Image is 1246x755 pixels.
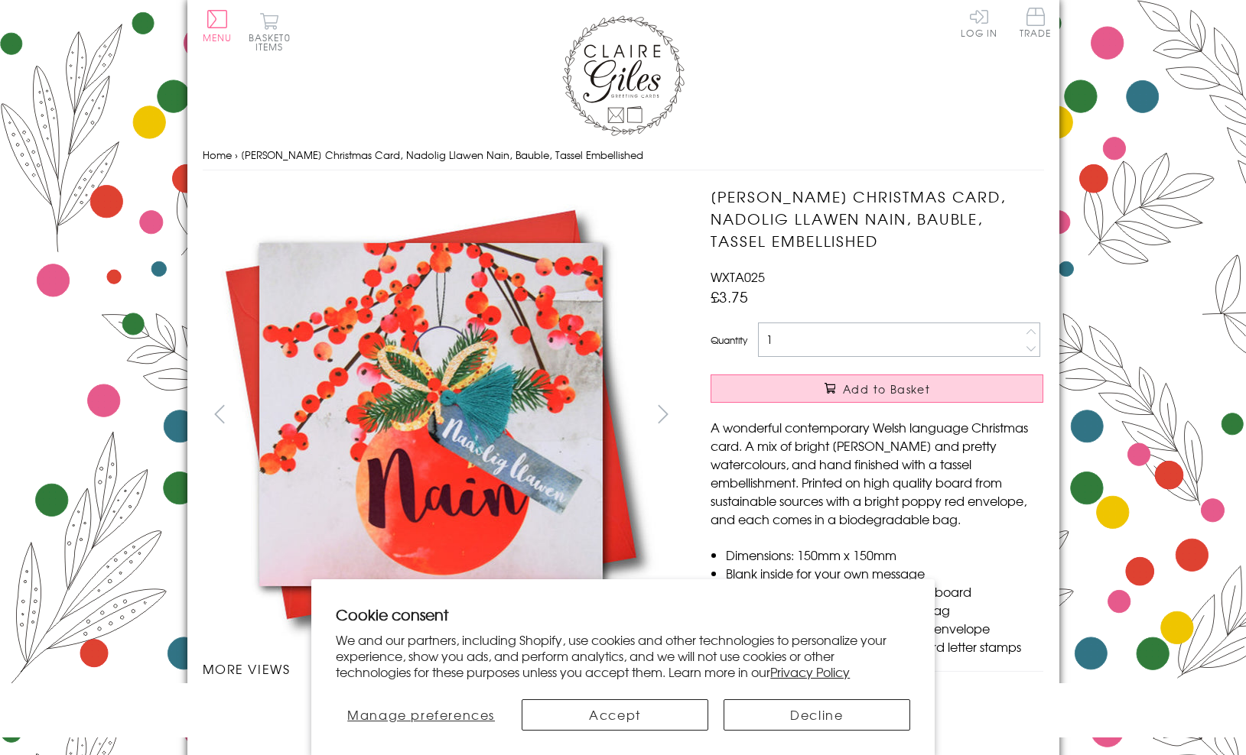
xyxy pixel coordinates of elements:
[711,374,1043,403] button: Add to Basket
[255,31,291,53] span: 0 items
[347,705,495,724] span: Manage preferences
[646,397,680,431] button: next
[711,286,748,307] span: £3.75
[336,604,910,625] h2: Cookie consent
[843,381,930,397] span: Add to Basket
[203,659,681,678] h3: More views
[961,8,997,37] a: Log In
[770,663,850,681] a: Privacy Policy
[711,418,1043,528] p: A wonderful contemporary Welsh language Christmas card. A mix of bright [PERSON_NAME] and pretty ...
[711,186,1043,251] h1: [PERSON_NAME] Christmas Card, Nadolig Llawen Nain, Bauble, Tassel Embellished
[203,31,233,44] span: Menu
[1020,8,1052,41] a: Trade
[235,147,238,162] span: ›
[680,186,1139,644] img: Welsh Nana Christmas Card, Nadolig Llawen Nain, Bauble, Tassel Embellished
[203,147,232,162] a: Home
[1020,8,1052,37] span: Trade
[711,267,765,286] span: WXTA025
[203,140,1044,171] nav: breadcrumbs
[562,15,685,136] img: Claire Giles Greetings Cards
[711,333,747,347] label: Quantity
[203,10,233,42] button: Menu
[249,12,291,51] button: Basket0 items
[726,546,1043,564] li: Dimensions: 150mm x 150mm
[336,699,506,731] button: Manage preferences
[203,397,237,431] button: prev
[241,147,643,162] span: [PERSON_NAME] Christmas Card, Nadolig Llawen Nain, Bauble, Tassel Embellished
[336,632,910,679] p: We and our partners, including Shopify, use cookies and other technologies to personalize your ex...
[726,564,1043,582] li: Blank inside for your own message
[202,186,661,643] img: Welsh Nana Christmas Card, Nadolig Llawen Nain, Bauble, Tassel Embellished
[522,699,708,731] button: Accept
[724,699,910,731] button: Decline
